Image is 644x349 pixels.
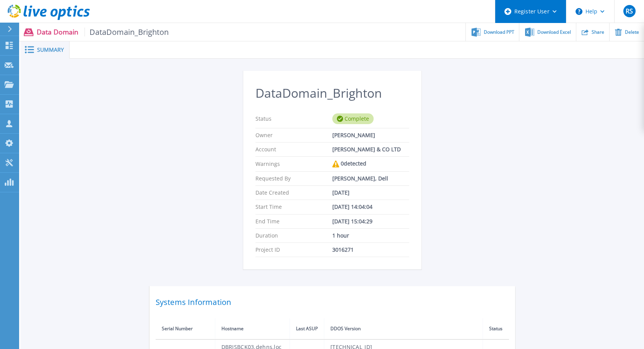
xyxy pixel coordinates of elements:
[255,161,332,167] p: Warnings
[215,318,290,339] th: Hostname
[484,30,514,34] span: Download PPT
[255,86,409,100] h2: DataDomain_Brighton
[255,233,332,239] p: Duration
[332,204,409,210] div: [DATE] 14:04:04
[332,175,409,182] div: [PERSON_NAME], Dell
[156,318,215,339] th: Serial Number
[255,190,332,196] p: Date Created
[255,218,332,224] p: End Time
[255,146,332,152] p: Account
[255,175,332,182] p: Requested By
[332,132,409,138] div: [PERSON_NAME]
[37,28,169,36] p: Data Domain
[483,318,509,339] th: Status
[255,132,332,138] p: Owner
[255,247,332,253] p: Project ID
[625,30,639,34] span: Delete
[290,318,324,339] th: Last ASUP
[332,190,409,196] div: [DATE]
[592,30,604,34] span: Share
[626,8,633,14] span: RS
[156,295,509,309] h2: Systems Information
[332,233,409,239] div: 1 hour
[332,146,409,152] div: [PERSON_NAME] & CO LTD
[332,161,409,167] div: 0 detected
[537,30,571,34] span: Download Excel
[37,47,64,52] span: Summary
[332,218,409,224] div: [DATE] 15:04:29
[324,318,483,339] th: DDOS Version
[255,204,332,210] p: Start Time
[332,247,409,253] div: 3016271
[332,113,374,124] div: Complete
[85,28,169,36] span: DataDomain_Brighton
[255,113,332,124] p: Status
